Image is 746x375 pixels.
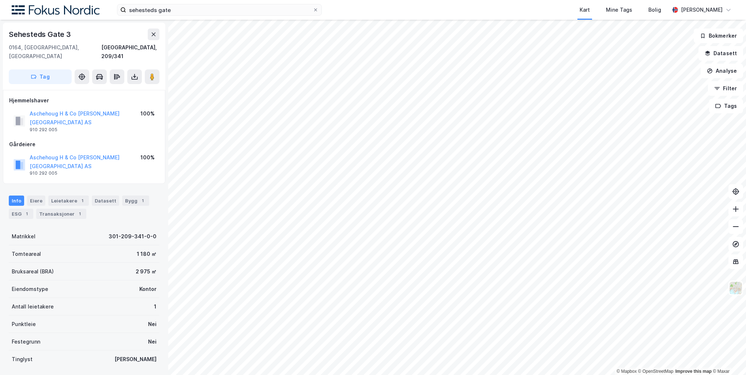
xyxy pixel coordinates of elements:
button: Analyse [701,64,743,78]
div: Tomteareal [12,250,41,258]
div: Punktleie [12,320,36,329]
div: Eiere [27,196,45,206]
a: Improve this map [675,369,712,374]
div: Eiendomstype [12,285,48,293]
div: 910 292 005 [30,127,57,133]
div: Kontor [139,285,157,293]
div: 1 [79,197,86,204]
div: 0164, [GEOGRAPHIC_DATA], [GEOGRAPHIC_DATA] [9,43,101,61]
div: 1 180 ㎡ [137,250,157,258]
div: Antall leietakere [12,302,54,311]
div: Tinglyst [12,355,33,364]
div: Info [9,196,24,206]
div: Mine Tags [606,5,632,14]
div: Leietakere [48,196,89,206]
div: Kontrollprogram for chat [709,340,746,375]
button: Tag [9,69,72,84]
div: Hjemmelshaver [9,96,159,105]
div: Sehesteds Gate 3 [9,29,72,40]
button: Tags [709,99,743,113]
div: [PERSON_NAME] [114,355,157,364]
div: Kart [580,5,590,14]
img: Z [729,281,743,295]
input: Søk på adresse, matrikkel, gårdeiere, leietakere eller personer [126,4,313,15]
div: 1 [154,302,157,311]
a: OpenStreetMap [638,369,674,374]
button: Filter [708,81,743,96]
a: Mapbox [617,369,637,374]
div: 910 292 005 [30,170,57,176]
div: 2 975 ㎡ [136,267,157,276]
div: Nei [148,320,157,329]
div: 100% [140,153,155,162]
div: 1 [76,210,83,217]
button: Datasett [698,46,743,61]
div: 1 [23,210,30,217]
div: Bolig [648,5,661,14]
div: Bruksareal (BRA) [12,267,54,276]
div: Transaksjoner [36,209,86,219]
div: 1 [139,197,146,204]
div: Nei [148,337,157,346]
div: Matrikkel [12,232,35,241]
img: fokus-nordic-logo.8a93422641609758e4ac.png [12,5,99,15]
div: ESG [9,209,33,219]
div: Gårdeiere [9,140,159,149]
div: 301-209-341-0-0 [109,232,157,241]
div: Datasett [92,196,119,206]
div: [GEOGRAPHIC_DATA], 209/341 [101,43,159,61]
div: [PERSON_NAME] [681,5,723,14]
div: Festegrunn [12,337,40,346]
div: Bygg [122,196,149,206]
iframe: Chat Widget [709,340,746,375]
button: Bokmerker [694,29,743,43]
div: 100% [140,109,155,118]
